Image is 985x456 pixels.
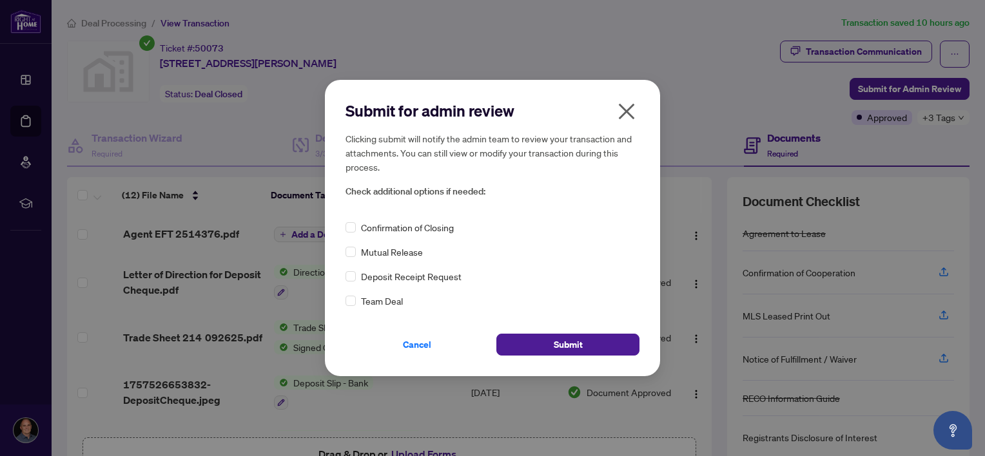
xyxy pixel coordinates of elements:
span: Cancel [403,334,431,355]
span: Submit [554,334,583,355]
span: Confirmation of Closing [361,220,454,234]
h2: Submit for admin review [346,100,639,121]
button: Open asap [933,411,972,450]
h5: Clicking submit will notify the admin team to review your transaction and attachments. You can st... [346,131,639,174]
button: Submit [496,334,639,356]
span: close [616,101,637,122]
span: Deposit Receipt Request [361,269,462,283]
span: Mutual Release [361,245,423,259]
span: Team Deal [361,294,403,308]
span: Check additional options if needed: [346,184,639,199]
button: Cancel [346,334,489,356]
